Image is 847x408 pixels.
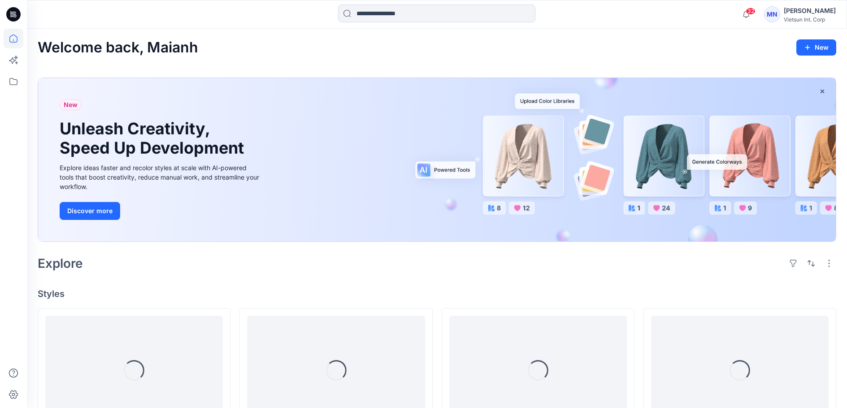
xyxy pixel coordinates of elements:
h2: Welcome back, Maianh [38,39,198,56]
span: 32 [746,8,756,15]
div: Explore ideas faster and recolor styles at scale with AI-powered tools that boost creativity, red... [60,163,261,191]
span: New [64,99,78,110]
div: Vietsun Int. Corp [784,16,836,23]
button: New [796,39,836,56]
div: MN [764,6,780,22]
div: [PERSON_NAME] [784,5,836,16]
a: Discover more [60,202,261,220]
h2: Explore [38,256,83,271]
h1: Unleash Creativity, Speed Up Development [60,119,248,158]
button: Discover more [60,202,120,220]
h4: Styles [38,288,836,299]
